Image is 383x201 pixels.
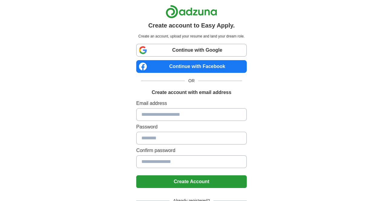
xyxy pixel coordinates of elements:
[136,147,247,154] label: Confirm password
[136,175,247,188] button: Create Account
[185,78,198,84] span: OR
[148,21,235,30] h1: Create account to Easy Apply.
[152,89,231,96] h1: Create account with email address
[166,5,217,18] img: Adzuna logo
[136,44,247,57] a: Continue with Google
[137,34,246,39] p: Create an account, upload your resume and land your dream role.
[136,60,247,73] a: Continue with Facebook
[136,100,247,107] label: Email address
[136,123,247,131] label: Password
